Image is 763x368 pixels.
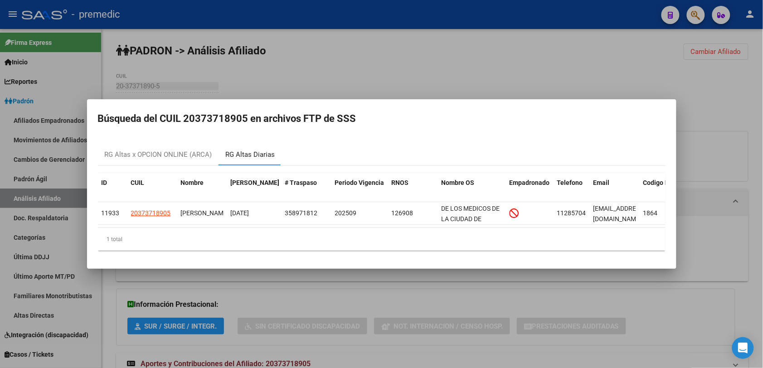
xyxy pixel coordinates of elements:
span: Telefono [557,179,583,186]
div: RG Altas x OPCION ONLINE (ARCA) [105,150,212,160]
span: ID [102,179,107,186]
span: RNOS [392,179,409,186]
datatable-header-cell: Empadronado [506,173,554,203]
div: Open Intercom Messenger [732,337,754,359]
span: 1128570497 [557,209,593,217]
div: [DATE] [231,208,278,218]
span: Periodo Vigencia [335,179,384,186]
span: Email [593,179,610,186]
datatable-header-cell: Nombre [177,173,227,203]
h2: Búsqueda del CUIL 20373718905 en archivos FTP de SSS [98,110,666,127]
span: 202509 [335,209,357,217]
span: 20373718905 [131,209,171,217]
datatable-header-cell: Fecha Traspaso [227,173,282,203]
datatable-header-cell: RNOS [388,173,438,203]
span: Nombre [181,179,204,186]
div: 1 total [98,228,666,251]
datatable-header-cell: Telefono [554,173,590,203]
span: # Traspaso [285,179,317,186]
datatable-header-cell: # Traspaso [282,173,331,203]
span: [PERSON_NAME] [231,179,280,186]
span: Empadronado [510,179,550,186]
datatable-header-cell: Codigo Postal [640,173,690,203]
datatable-header-cell: Nombre OS [438,173,506,203]
div: RG Altas Diarias [226,150,275,160]
span: Nombre OS [442,179,475,186]
datatable-header-cell: CUIL [127,173,177,203]
span: 126908 [392,209,413,217]
datatable-header-cell: Email [590,173,640,203]
span: DE LOS MEDICOS DE LA CIUDAD DE [GEOGRAPHIC_DATA] [442,205,503,233]
span: docu.vendedores+375@gmail.com [593,205,646,223]
span: 11933 [102,209,120,217]
datatable-header-cell: ID [98,173,127,203]
span: [PERSON_NAME] [181,209,229,217]
span: 1864 [643,209,658,217]
datatable-header-cell: Periodo Vigencia [331,173,388,203]
span: Codigo Postal [643,179,684,186]
span: CUIL [131,179,145,186]
span: 358971812 [285,209,318,217]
